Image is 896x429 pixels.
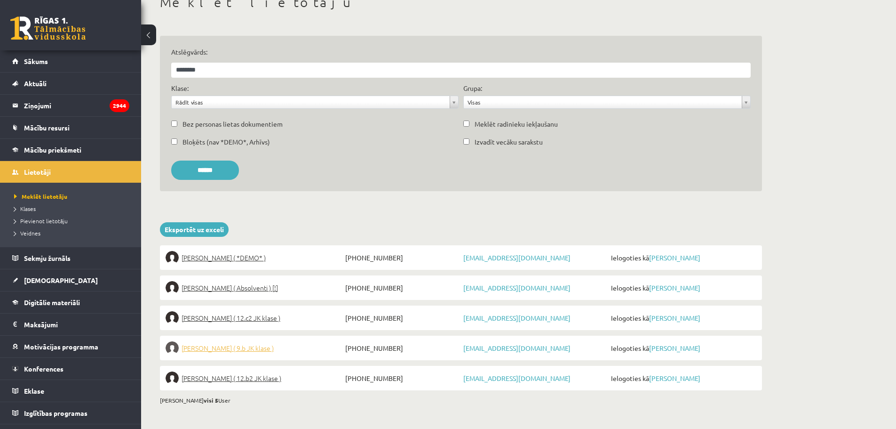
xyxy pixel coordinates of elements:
span: [PHONE_NUMBER] [343,281,461,294]
img: Deniss Morozovs [166,281,179,294]
span: Motivācijas programma [24,342,98,351]
span: [PERSON_NAME] ( 12.b2 JK klase ) [182,372,281,385]
a: Sekmju žurnāls [12,247,129,269]
b: visi 5 [204,397,218,404]
span: [PHONE_NUMBER] [343,311,461,324]
span: Lietotāji [24,168,51,176]
span: Aktuāli [24,79,47,88]
span: Ielogoties kā [609,372,756,385]
span: [PERSON_NAME] ( 9.b JK klase ) [182,341,274,355]
span: [PERSON_NAME] ( *DEMO* ) [182,251,266,264]
span: Mācību priekšmeti [24,146,81,154]
a: [EMAIL_ADDRESS][DOMAIN_NAME] [463,283,571,292]
span: Rādīt visas [175,96,446,108]
a: [PERSON_NAME] ( Absolventi ) [!] [166,281,343,294]
a: Maksājumi [12,314,129,335]
label: Izvadīt vecāku sarakstu [475,137,543,147]
span: Veidnes [14,229,40,237]
a: Veidnes [14,229,132,237]
span: Klases [14,205,36,212]
span: [PERSON_NAME] ( 12.c2 JK klase ) [182,311,280,324]
a: Digitālie materiāli [12,291,129,313]
a: Mācību priekšmeti [12,139,129,161]
a: [EMAIL_ADDRESS][DOMAIN_NAME] [463,374,571,382]
span: Mācību resursi [24,123,70,132]
a: Meklēt lietotāju [14,192,132,201]
a: [PERSON_NAME] [649,253,700,262]
legend: Maksājumi [24,314,129,335]
img: Ņikita Morozovs [166,341,179,355]
a: [EMAIL_ADDRESS][DOMAIN_NAME] [463,253,571,262]
span: [DEMOGRAPHIC_DATA] [24,276,98,284]
span: Pievienot lietotāju [14,217,68,225]
a: [PERSON_NAME] [649,314,700,322]
a: [PERSON_NAME] [649,344,700,352]
a: Klases [14,204,132,213]
a: [PERSON_NAME] ( 12.b2 JK klase ) [166,372,343,385]
span: Meklēt lietotāju [14,193,67,200]
a: Eksportēt uz exceli [160,222,229,237]
span: Ielogoties kā [609,251,756,264]
span: Sākums [24,57,48,65]
span: Ielogoties kā [609,311,756,324]
a: Rīgas 1. Tālmācības vidusskola [10,16,86,40]
span: [PHONE_NUMBER] [343,372,461,385]
a: [DEMOGRAPHIC_DATA] [12,269,129,291]
span: [PERSON_NAME] ( Absolventi ) [!] [182,281,278,294]
label: Klase: [171,83,189,93]
a: [EMAIL_ADDRESS][DOMAIN_NAME] [463,344,571,352]
a: Sākums [12,50,129,72]
a: Visas [464,96,750,108]
a: Eklase [12,380,129,402]
a: Konferences [12,358,129,380]
span: [PHONE_NUMBER] [343,251,461,264]
span: Ielogoties kā [609,341,756,355]
a: Rādīt visas [172,96,458,108]
div: [PERSON_NAME] User [160,396,762,405]
span: Eklase [24,387,44,395]
span: Izglītības programas [24,409,87,417]
a: [PERSON_NAME] [649,283,700,292]
label: Bloķēts (nav *DEMO*, Arhīvs) [182,137,270,147]
a: Motivācijas programma [12,336,129,357]
a: Izglītības programas [12,402,129,424]
i: 2944 [110,99,129,112]
a: [EMAIL_ADDRESS][DOMAIN_NAME] [463,314,571,322]
span: Ielogoties kā [609,281,756,294]
label: Meklēt radinieku iekļaušanu [475,119,558,129]
label: Grupa: [463,83,482,93]
a: [PERSON_NAME] [649,374,700,382]
img: Renāts Morozovs [166,372,179,385]
span: Konferences [24,364,63,373]
a: Aktuāli [12,73,129,94]
a: [PERSON_NAME] ( 9.b JK klase ) [166,341,343,355]
span: [PHONE_NUMBER] [343,341,461,355]
label: Bez personas lietas dokumentiem [182,119,283,129]
a: [PERSON_NAME] ( 12.c2 JK klase ) [166,311,343,324]
span: Visas [468,96,738,108]
a: Pievienot lietotāju [14,217,132,225]
a: Lietotāji [12,161,129,183]
img: Grigorijs Morozovs [166,311,179,324]
span: Sekmju žurnāls [24,254,71,262]
a: Ziņojumi2944 [12,95,129,116]
span: Digitālie materiāli [24,298,80,307]
a: [PERSON_NAME] ( *DEMO* ) [166,251,343,264]
a: Mācību resursi [12,117,129,138]
label: Atslēgvārds: [171,47,751,57]
legend: Ziņojumi [24,95,129,116]
img: Matīss Kristiāns Morozovs [166,251,179,264]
